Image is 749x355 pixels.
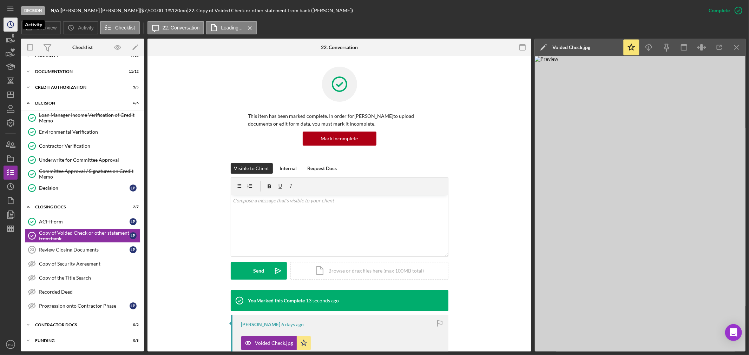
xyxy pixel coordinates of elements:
[78,25,93,31] label: Activity
[130,246,137,253] div: L P
[241,322,281,327] div: [PERSON_NAME]
[147,21,204,34] button: 22. Conversation
[39,157,140,163] div: Underwrite for Committee Approval
[39,219,130,225] div: ACH Form
[248,112,431,128] p: This item has been marked complete. In order for [PERSON_NAME] to upload documents or edit form d...
[234,163,269,174] div: Visible to Client
[8,343,13,347] text: RC
[39,230,130,241] div: Copy of Voided Check or other statement from bank
[535,56,745,351] img: Preview
[61,8,141,13] div: [PERSON_NAME] [PERSON_NAME] |
[63,21,98,34] button: Activity
[39,112,140,123] div: Loan Manager Income Verification of Credit Memo
[39,289,140,295] div: Recorded Deed
[709,4,730,18] div: Complete
[126,69,139,74] div: 11 / 12
[39,275,140,281] div: Copy of the Title Search
[21,21,61,34] button: Overview
[35,205,121,209] div: CLOSING DOCS
[241,336,311,350] button: Voided Check.jpg
[39,247,130,253] div: Review Closing Documents
[231,262,287,280] button: Send
[35,323,121,327] div: Contractor Docs
[306,298,339,303] time: 2025-08-20 22:01
[35,85,121,89] div: CREDIT AUTHORIZATION
[221,25,243,31] label: Loading...
[30,248,34,252] tspan: 23
[187,8,353,13] div: | 22. Copy of Voided Check or other statement from bank ([PERSON_NAME])
[35,339,121,343] div: Funding
[126,323,139,327] div: 0 / 2
[51,8,61,13] div: |
[115,25,135,31] label: Checklist
[165,8,172,13] div: 1 %
[304,163,341,174] button: Request Docs
[141,8,165,13] div: $7,500.00
[72,45,93,50] div: Checklist
[126,205,139,209] div: 2 / 7
[130,232,137,239] div: L P
[21,6,45,15] div: Decision
[702,4,745,18] button: Complete
[25,229,140,243] a: Copy of Voided Check or other statement from bankLP
[552,45,590,50] div: Voided Check.jpg
[39,261,140,267] div: Copy of Security Agreement
[248,298,305,303] div: You Marked this Complete
[126,339,139,343] div: 0 / 8
[282,322,304,327] time: 2025-08-14 23:58
[276,163,301,174] button: Internal
[25,139,140,153] a: Contractor Verification
[253,262,264,280] div: Send
[255,340,293,346] div: Voided Check.jpg
[35,101,121,105] div: Decision
[25,257,140,271] a: Copy of Security Agreement
[25,167,140,181] a: Committee Approval / Signatures on Credit Memo
[280,163,297,174] div: Internal
[25,271,140,285] a: Copy of the Title Search
[39,168,140,180] div: Committee Approval / Signatures on Credit Memo
[25,111,140,125] a: Loan Manager Income Verification of Credit Memo
[321,45,358,50] div: 22. Conversation
[39,185,130,191] div: Decision
[725,324,742,341] div: Open Intercom Messenger
[126,85,139,89] div: 3 / 5
[36,25,57,31] label: Overview
[130,218,137,225] div: L P
[25,285,140,299] a: Recorded Deed
[39,303,130,309] div: Progression onto Contractor Phase
[39,143,140,149] div: Contractor Verification
[25,299,140,313] a: Progression onto Contractor PhaseLP
[130,185,137,192] div: L P
[25,243,140,257] a: 23Review Closing DocumentsLP
[25,125,140,139] a: Environmental Verification
[231,163,273,174] button: Visible to Client
[39,129,140,135] div: Environmental Verification
[35,69,121,74] div: Documentation
[4,337,18,351] button: RC
[51,7,59,13] b: N/A
[172,8,187,13] div: 120 mo
[126,101,139,105] div: 6 / 6
[321,132,358,146] div: Mark Incomplete
[25,181,140,195] a: DecisionLP
[25,215,140,229] a: ACH FormLP
[206,21,257,34] button: Loading...
[308,163,337,174] div: Request Docs
[100,21,140,34] button: Checklist
[163,25,200,31] label: 22. Conversation
[130,302,137,309] div: L P
[303,132,376,146] button: Mark Incomplete
[25,153,140,167] a: Underwrite for Committee Approval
